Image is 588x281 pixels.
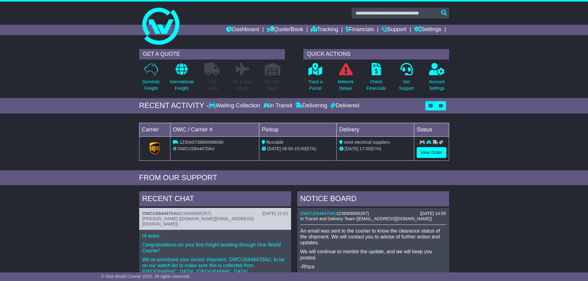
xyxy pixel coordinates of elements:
div: [DATE] 12:03 [262,211,288,216]
td: Carrier [139,123,170,136]
a: NetworkDelays [337,63,354,95]
td: Delivery [336,123,414,136]
div: FROM OUR SUPPORT [139,173,449,182]
td: OWC / Carrier # [170,123,259,136]
p: We will continue to monitor the update, and we will keep you posted. [300,249,446,260]
img: GetCarrierServiceLogo [149,142,160,155]
span: OWCUS644470AU [177,146,215,151]
a: OWCUS644470AU [142,211,180,216]
p: An email was sent to the courier to know the clearance status of the shipment. We will contact yo... [300,228,446,246]
a: Tracking [311,25,338,35]
span: © One World Courier 2025. All rights reserved. [101,274,190,279]
div: In Transit [262,102,294,109]
p: Full Loads [204,79,220,92]
p: Get Support [399,79,414,92]
span: 239306065267 [181,211,210,216]
p: -Rhiza [300,264,446,270]
a: Quote/Book [267,25,303,35]
a: Track aParcel [308,63,323,95]
div: Waiting Collection [209,102,261,109]
div: RECENT CHAT [139,191,291,208]
a: InternationalFreight [169,63,194,95]
a: Support [382,25,407,35]
span: 17:00 [360,146,370,151]
span: [PERSON_NAME] ([DOMAIN_NAME][EMAIL_ADDRESS][DOMAIN_NAME]) [142,216,254,226]
p: Track a Parcel [308,79,323,92]
div: RECENT ACTIVITY - [139,101,209,110]
div: Delivering [294,102,329,109]
div: (ETA) [339,146,411,152]
div: GET A QUOTE [139,49,285,60]
a: OWCUS644470AU [300,211,337,216]
span: 15:00 [294,146,305,151]
span: 08:00 [282,146,293,151]
p: Account Settings [429,79,445,92]
p: International Freight [170,79,194,92]
a: GetSupport [398,63,414,95]
span: [DATE] [345,146,358,151]
span: 239306065267 [339,211,367,216]
div: QUICK ACTIONS [303,49,449,60]
a: Financials [346,25,374,35]
div: Delivered [329,102,359,109]
p: Air & Sea Freight [233,79,252,92]
p: Congratulations on your first freight booking through One World Courier! [142,242,288,254]
p: Check Financials [366,79,386,92]
span: rexel electrical suppliers [344,140,390,145]
div: ( ) [300,211,446,216]
a: AccountSettings [429,63,445,95]
p: Hi team, [142,233,288,239]
span: In Transit and Delivery Team ([EMAIL_ADDRESS][DOMAIN_NAME]) [300,216,432,221]
span: [DATE] [267,146,281,151]
a: View Order [417,147,446,158]
span: 1Z30A5738690088090 [179,140,223,145]
p: Air / Sea Depot [265,79,281,92]
a: CheckFinancials [366,63,386,95]
span: flexcable [266,140,283,145]
a: DomesticFreight [142,63,160,95]
p: We've prioritised your recent shipment, OWCUS644470AU, to be on our watch list to make sure this ... [142,257,288,275]
div: - (ETA) [262,146,334,152]
div: ( ) [142,211,288,216]
div: [DATE] 14:59 [420,211,446,216]
td: Status [414,123,449,136]
td: Pickup [259,123,337,136]
a: Dashboard [226,25,259,35]
p: Network Delays [338,79,353,92]
a: Settings [414,25,441,35]
p: Domestic Freight [142,79,160,92]
div: NOTICE BOARD [297,191,449,208]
